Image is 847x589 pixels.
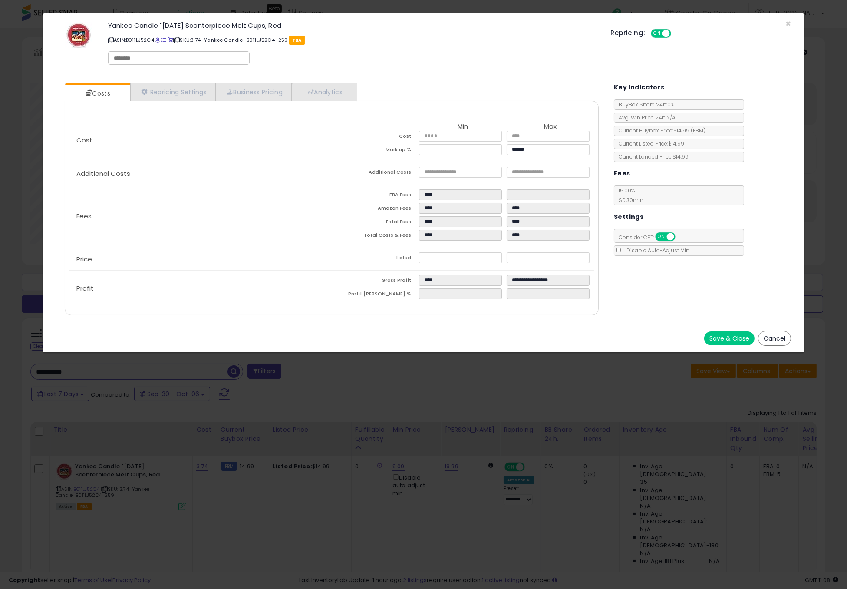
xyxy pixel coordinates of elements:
h3: Yankee Candle "[DATE] Scenterpiece Melt Cups, Red [108,22,598,29]
h5: Repricing: [610,30,645,36]
span: $0.30 min [614,196,643,204]
span: 15.00 % [614,187,643,204]
img: 51afu66GsKL._SL60_.jpg [66,22,92,48]
span: Current Buybox Price: [614,127,705,134]
td: Profit [PERSON_NAME] % [332,288,419,302]
h5: Settings [614,212,643,222]
span: $14.99 [673,127,705,134]
p: Fees [69,213,332,220]
th: Min [419,123,506,131]
button: Save & Close [704,331,755,345]
a: Business Pricing [216,83,292,101]
a: All offer listings [161,36,166,43]
span: ( FBM ) [691,127,705,134]
span: Avg. Win Price 24h: N/A [614,114,676,121]
span: OFF [669,30,683,37]
p: Additional Costs [69,170,332,177]
a: Repricing Settings [130,83,216,101]
p: Profit [69,285,332,292]
a: BuyBox page [155,36,160,43]
td: Cost [332,131,419,144]
button: Cancel [758,331,791,346]
span: Current Listed Price: $14.99 [614,140,684,147]
td: Gross Profit [332,275,419,288]
p: ASIN: B011LJ52C4 | SKU: 3.74_Yankee Candle_B011LJ52C4_259 [108,33,598,47]
a: Your listing only [168,36,173,43]
h5: Fees [614,168,630,179]
p: Cost [69,137,332,144]
span: ON [656,233,667,241]
td: Additional Costs [332,167,419,180]
p: Price [69,256,332,263]
td: Amazon Fees [332,203,419,216]
span: Disable Auto-Adjust Min [622,247,689,254]
h5: Key Indicators [614,82,665,93]
span: BuyBox Share 24h: 0% [614,101,674,108]
td: Total Costs & Fees [332,230,419,243]
span: ON [652,30,662,37]
td: Listed [332,252,419,266]
td: FBA Fees [332,189,419,203]
a: Analytics [292,83,356,101]
span: Consider CPT: [614,234,687,241]
td: Total Fees [332,216,419,230]
span: FBA [289,36,305,45]
a: Costs [65,85,129,102]
span: OFF [674,233,688,241]
span: Current Landed Price: $14.99 [614,153,689,160]
td: Mark up % [332,144,419,158]
th: Max [507,123,594,131]
span: × [785,17,791,30]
